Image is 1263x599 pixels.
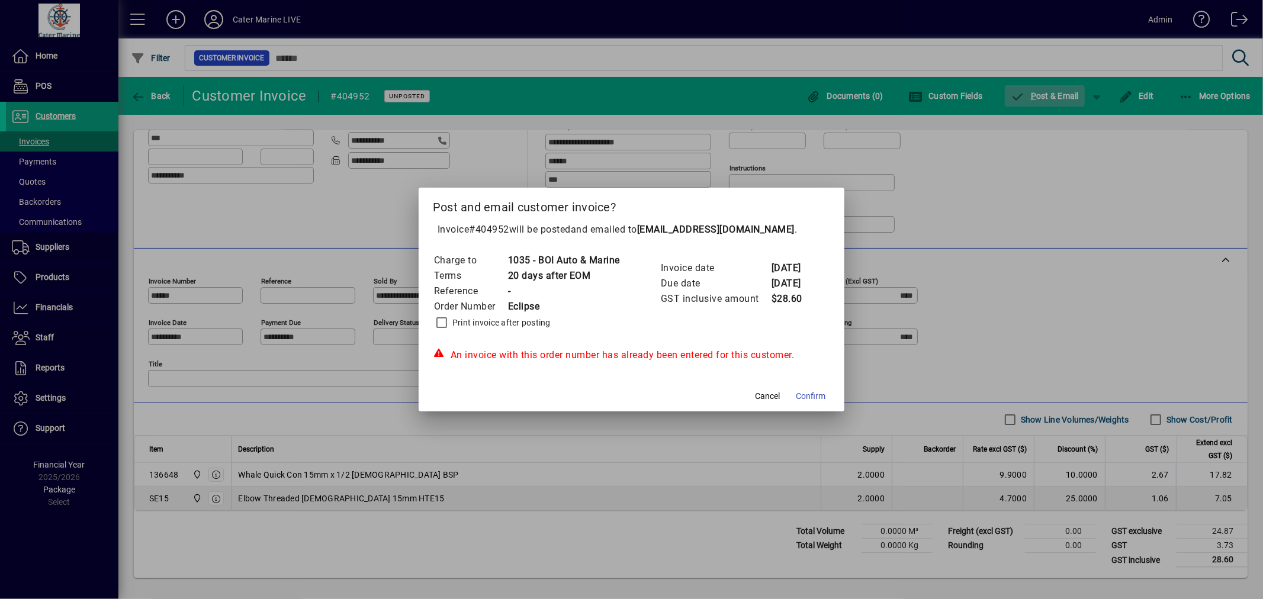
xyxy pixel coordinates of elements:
[771,291,818,307] td: $28.60
[507,268,620,284] td: 20 days after EOM
[433,223,830,237] p: Invoice will be posted .
[796,390,825,402] span: Confirm
[507,299,620,314] td: Eclipse
[660,276,771,291] td: Due date
[755,390,780,402] span: Cancel
[507,253,620,268] td: 1035 - BOI Auto & Marine
[571,224,795,235] span: and emailed to
[433,299,507,314] td: Order Number
[470,224,510,235] span: #404952
[660,260,771,276] td: Invoice date
[450,317,551,329] label: Print invoice after posting
[660,291,771,307] td: GST inclusive amount
[791,385,830,407] button: Confirm
[771,276,818,291] td: [DATE]
[419,188,844,222] h2: Post and email customer invoice?
[637,224,795,235] b: [EMAIL_ADDRESS][DOMAIN_NAME]
[507,284,620,299] td: -
[433,268,507,284] td: Terms
[433,284,507,299] td: Reference
[433,253,507,268] td: Charge to
[433,348,830,362] div: An invoice with this order number has already been entered for this customer.
[771,260,818,276] td: [DATE]
[748,385,786,407] button: Cancel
